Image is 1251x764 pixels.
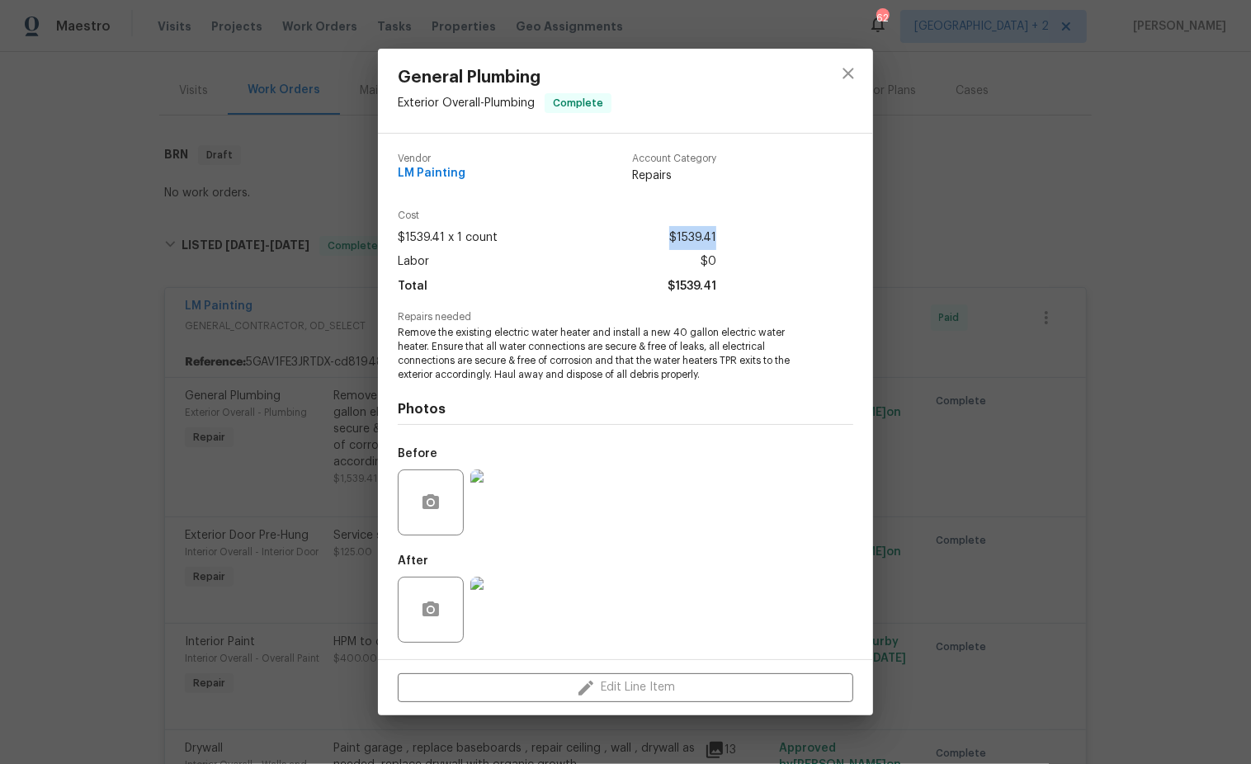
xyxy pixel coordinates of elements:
span: General Plumbing [398,68,611,87]
span: Repairs needed [398,312,853,323]
span: Exterior Overall - Plumbing [398,97,535,109]
button: close [828,54,868,93]
span: $0 [701,250,716,274]
span: $1539.41 [669,226,716,250]
span: Repairs [632,167,716,184]
span: Cost [398,210,716,221]
span: Complete [546,95,610,111]
div: 62 [876,10,888,26]
span: $1539.41 [668,275,716,299]
span: Total [398,275,427,299]
h5: Before [398,448,437,460]
span: Account Category [632,153,716,164]
span: Labor [398,250,429,274]
span: Vendor [398,153,465,164]
span: $1539.41 x 1 count [398,226,498,250]
h5: After [398,555,428,567]
h4: Photos [398,401,853,417]
span: Remove the existing electric water heater and install a new 40 gallon electric water heater. Ensu... [398,326,808,381]
span: LM Painting [398,167,465,180]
